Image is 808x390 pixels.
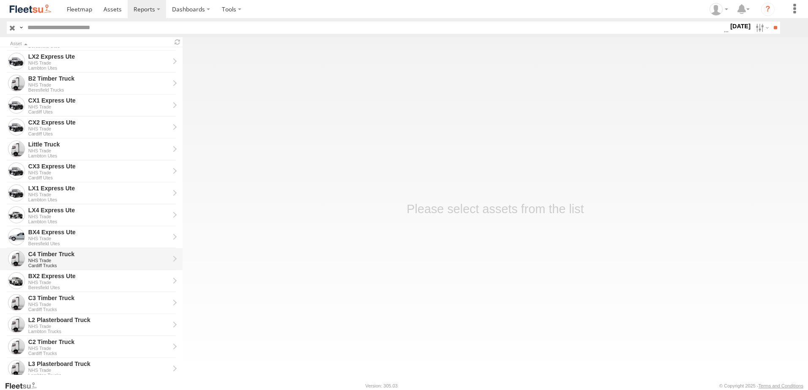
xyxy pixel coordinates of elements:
[28,302,169,307] div: NHS Trade
[28,53,169,60] div: LX2 Express Ute - View Asset History
[28,329,169,334] div: Lambton Trucks
[28,131,169,136] div: Cardiff Utes
[28,360,169,368] div: L3 Plasterboard Truck - View Asset History
[28,192,169,197] div: NHS Trade
[752,22,770,34] label: Search Filter Options
[28,87,169,92] div: Beresfield Trucks
[759,383,803,388] a: Terms and Conditions
[28,368,169,373] div: NHS Trade
[729,22,752,31] label: [DATE]
[28,175,169,180] div: Cardiff Utes
[28,258,169,263] div: NHS Trade
[5,382,44,390] a: Visit our Website
[28,141,169,148] div: Little Truck - View Asset History
[28,97,169,104] div: CX1 Express Ute - View Asset History
[366,383,398,388] div: Version: 305.03
[28,197,169,202] div: Lambton Utes
[28,241,169,246] div: Beresfield Utes
[28,214,169,219] div: NHS Trade
[28,373,169,378] div: Lambton Trucks
[28,307,169,312] div: Cardiff Trucks
[28,294,169,302] div: C3 Timber Truck - View Asset History
[28,184,169,192] div: LX1 Express Ute - View Asset History
[28,75,169,82] div: B2 Timber Truck - View Asset History
[719,383,803,388] div: © Copyright 2025 -
[28,236,169,241] div: NHS Trade
[10,42,169,46] div: Click to Sort
[28,280,169,285] div: NHS Trade
[28,60,169,65] div: NHS Trade
[28,104,169,109] div: NHS Trade
[28,263,169,268] div: Cardiff Trucks
[18,22,25,34] label: Search Query
[172,38,183,46] span: Refresh
[28,109,169,114] div: Cardiff Utes
[8,3,52,15] img: fleetsu-logo-horizontal.svg
[28,324,169,329] div: NHS Trade
[761,3,775,16] i: ?
[28,65,169,70] div: Lambton Utes
[28,272,169,280] div: BX2 Express Ute - View Asset History
[28,119,169,126] div: CX2 Express Ute - View Asset History
[28,82,169,87] div: NHS Trade
[28,228,169,236] div: BX4 Express Ute - View Asset History
[28,285,169,290] div: Beresfield Utes
[28,316,169,324] div: L2 Plasterboard Truck - View Asset History
[28,148,169,153] div: NHS Trade
[28,206,169,214] div: LX4 Express Ute - View Asset History
[28,338,169,346] div: C2 Timber Truck - View Asset History
[28,153,169,158] div: Lambton Utes
[28,126,169,131] div: NHS Trade
[28,351,169,356] div: Cardiff Trucks
[707,3,731,16] div: Kelley Adamson
[28,346,169,351] div: NHS Trade
[28,250,169,258] div: C4 Timber Truck - View Asset History
[28,170,169,175] div: NHS Trade
[28,219,169,224] div: Lambton Utes
[28,162,169,170] div: CX3 Express Ute - View Asset History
